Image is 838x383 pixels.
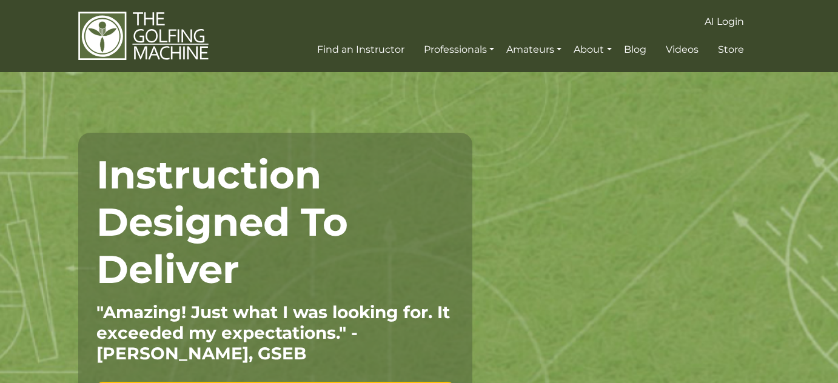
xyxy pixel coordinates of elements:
[624,44,646,55] span: Blog
[96,302,454,364] p: "Amazing! Just what I was looking for. It exceeded my expectations." - [PERSON_NAME], GSEB
[78,11,209,61] img: The Golfing Machine
[314,39,407,61] a: Find an Instructor
[718,44,744,55] span: Store
[317,44,404,55] span: Find an Instructor
[705,16,744,27] span: AI Login
[421,39,497,61] a: Professionals
[666,44,699,55] span: Videos
[503,39,565,61] a: Amateurs
[663,39,702,61] a: Videos
[96,151,454,293] h1: Instruction Designed To Deliver
[571,39,614,61] a: About
[621,39,649,61] a: Blog
[702,11,747,33] a: AI Login
[715,39,747,61] a: Store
